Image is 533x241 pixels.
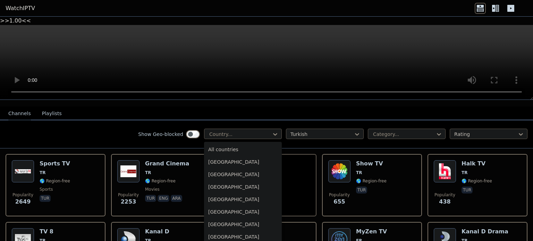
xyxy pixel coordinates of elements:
img: Grand Cinema [117,160,139,182]
h6: Kanal D Drama [462,228,508,235]
p: eng [158,195,169,202]
span: 2253 [121,198,136,206]
span: 438 [439,198,450,206]
h6: Grand Cinema [145,160,189,167]
p: tur [462,187,473,193]
div: [GEOGRAPHIC_DATA] [204,218,282,231]
div: [GEOGRAPHIC_DATA] [204,168,282,181]
span: movies [145,187,160,192]
span: TR [462,170,467,175]
span: 🌎 Region-free [462,178,492,184]
button: << [22,17,31,25]
span: sports [40,187,53,192]
img: Halk TV [434,160,456,182]
h6: Kanal D [145,228,176,235]
div: All countries [204,143,282,156]
div: [GEOGRAPHIC_DATA] [204,156,282,168]
span: Popularity [12,192,33,198]
h6: TV 8 [40,228,70,235]
h6: Sports TV [40,160,70,167]
span: Popularity [118,192,139,198]
h6: Show TV [356,160,387,167]
img: Sports TV [12,160,34,182]
a: WatchIPTV [6,4,35,12]
h6: Halk TV [462,160,492,167]
span: 🌎 Region-free [145,178,176,184]
div: [GEOGRAPHIC_DATA] [204,193,282,206]
label: Show Geo-blocked [138,131,183,138]
button: 1.00 [9,17,22,25]
span: 🌎 Region-free [40,178,70,184]
p: tur [145,195,156,202]
span: 🌎 Region-free [356,178,387,184]
button: Channels [8,107,31,120]
span: Popularity [329,192,350,198]
div: [GEOGRAPHIC_DATA] [204,206,282,218]
span: TR [145,170,151,175]
span: 655 [333,198,345,206]
p: tur [356,187,367,193]
p: tur [40,195,51,202]
span: TR [356,170,362,175]
button: Playlists [42,107,62,120]
img: Show TV [328,160,350,182]
h6: MyZen TV [356,228,416,235]
span: TR [40,170,45,175]
span: Popularity [434,192,455,198]
div: [GEOGRAPHIC_DATA] [204,181,282,193]
p: ara [171,195,182,202]
span: 2649 [15,198,31,206]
